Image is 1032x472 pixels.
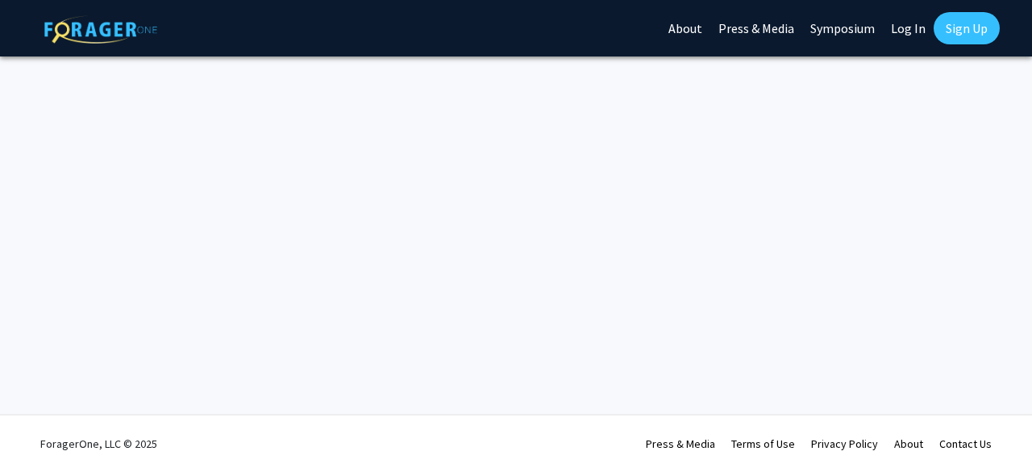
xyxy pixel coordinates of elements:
div: ForagerOne, LLC © 2025 [40,416,157,472]
a: About [894,436,923,451]
a: Privacy Policy [811,436,878,451]
a: Press & Media [646,436,715,451]
a: Terms of Use [731,436,795,451]
a: Sign Up [934,12,1000,44]
a: Contact Us [939,436,992,451]
img: ForagerOne Logo [44,15,157,44]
